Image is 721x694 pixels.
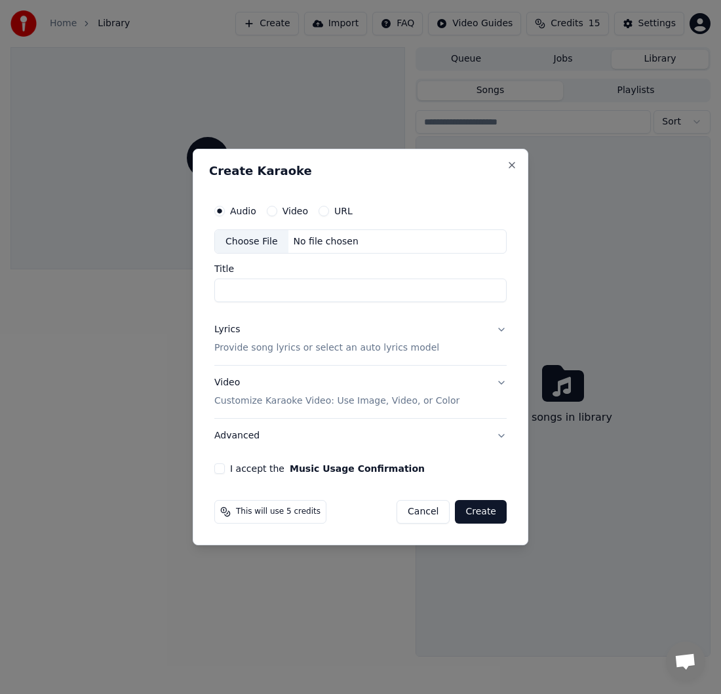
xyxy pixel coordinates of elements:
[214,324,240,337] div: Lyrics
[230,206,256,216] label: Audio
[214,313,507,366] button: LyricsProvide song lyrics or select an auto lyrics model
[214,342,439,355] p: Provide song lyrics or select an auto lyrics model
[290,464,425,473] button: I accept the
[230,464,425,473] label: I accept the
[214,366,507,419] button: VideoCustomize Karaoke Video: Use Image, Video, or Color
[334,206,353,216] label: URL
[283,206,308,216] label: Video
[214,419,507,453] button: Advanced
[209,165,512,177] h2: Create Karaoke
[455,500,507,524] button: Create
[397,500,450,524] button: Cancel
[236,507,321,517] span: This will use 5 credits
[288,235,364,248] div: No file chosen
[214,377,459,408] div: Video
[214,395,459,408] p: Customize Karaoke Video: Use Image, Video, or Color
[215,230,288,254] div: Choose File
[214,265,507,274] label: Title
